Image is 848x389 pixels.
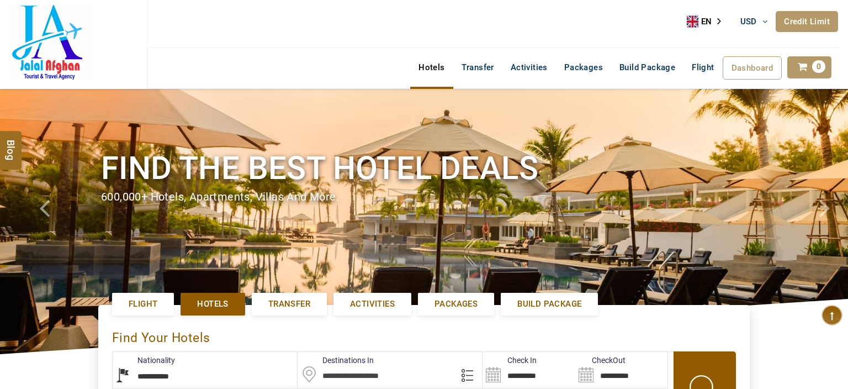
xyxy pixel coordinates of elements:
[692,62,714,73] span: Flight
[197,298,228,310] span: Hotels
[333,293,411,316] a: Activities
[732,63,773,73] span: Dashboard
[112,293,174,316] a: Flight
[101,148,747,189] h1: Find the best hotel deals
[787,56,831,78] a: 0
[687,13,729,30] aside: Language selected: English
[129,298,157,310] span: Flight
[687,13,729,30] div: Language
[611,56,683,78] a: Build Package
[687,13,729,30] a: EN
[740,17,757,27] span: USD
[113,355,175,366] label: Nationality
[501,293,598,316] a: Build Package
[268,298,310,310] span: Transfer
[683,56,722,67] a: Flight
[101,189,747,205] div: 600,000+ hotels, apartments, villas and more.
[8,5,93,80] img: The Royal Line Holidays
[517,298,581,310] span: Build Package
[298,355,374,366] label: Destinations In
[434,298,478,310] span: Packages
[556,56,611,78] a: Packages
[575,355,626,366] label: CheckOut
[453,56,502,78] a: Transfer
[483,352,575,388] input: Search
[410,56,453,78] a: Hotels
[776,11,838,32] a: Credit Limit
[812,60,825,73] span: 0
[575,352,667,388] input: Search
[483,355,537,366] label: Check In
[4,139,18,149] span: Blog
[350,298,395,310] span: Activities
[252,293,327,316] a: Transfer
[181,293,245,316] a: Hotels
[502,56,556,78] a: Activities
[112,319,736,351] div: Find Your Hotels
[418,293,494,316] a: Packages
